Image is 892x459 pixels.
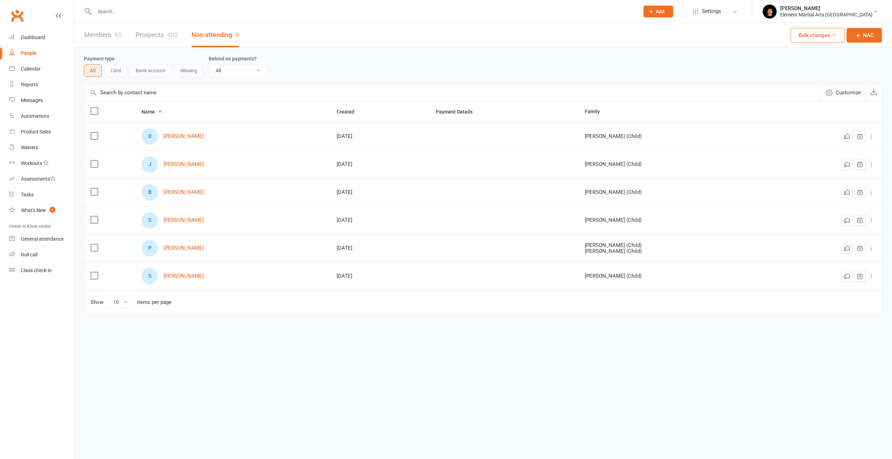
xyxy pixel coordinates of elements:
div: Element Martial Arts [GEOGRAPHIC_DATA] [780,12,872,18]
div: [PERSON_NAME] (Child) [585,242,754,248]
div: S [142,268,158,284]
a: General attendance kiosk mode [9,231,74,247]
a: Prospects400 [136,23,178,47]
div: 6 [236,31,239,38]
a: Dashboard [9,30,74,45]
label: Behind on payments? [209,56,257,61]
a: [PERSON_NAME] [164,245,204,251]
button: Bank account [130,64,172,77]
div: [DATE] [337,161,423,167]
div: Dashboard [21,35,45,40]
div: [PERSON_NAME] (Child) [585,161,754,167]
th: Family [578,101,760,122]
a: Roll call [9,247,74,263]
div: Class check-in [21,268,52,273]
button: Name [142,108,163,116]
a: Product Sales [9,124,74,140]
a: Workouts [9,155,74,171]
button: Add [643,6,673,17]
div: Calendar [21,66,41,72]
button: Missing [174,64,203,77]
div: Waivers [21,145,38,150]
div: S [142,212,158,228]
a: Non-attending6 [192,23,239,47]
div: [PERSON_NAME] (Child) [585,248,754,254]
a: NAC [847,28,882,43]
img: thumb_image1752621665.png [763,5,777,19]
div: What's New [21,207,46,213]
div: [PERSON_NAME] [780,5,872,12]
div: 65 [115,31,122,38]
span: Customize [836,88,861,97]
a: Calendar [9,61,74,77]
a: [PERSON_NAME] [164,273,204,279]
span: Name [142,109,163,115]
button: Customize [821,84,865,101]
div: D [142,128,158,145]
input: Search... [92,7,634,16]
div: General attendance [21,236,64,242]
div: Messages [21,97,43,103]
div: [PERSON_NAME] (Child) [585,133,754,139]
a: Waivers [9,140,74,155]
div: [PERSON_NAME] (Child) [585,217,754,223]
div: B [142,184,158,201]
a: [PERSON_NAME] [164,217,204,223]
div: [DATE] [337,133,423,139]
div: [DATE] [337,217,423,223]
span: Payment Details [436,109,480,115]
a: Members65 [84,23,122,47]
div: P [142,240,158,256]
a: Automations [9,108,74,124]
span: Settings [702,3,721,19]
a: People [9,45,74,61]
a: [PERSON_NAME] [164,189,204,195]
label: Payment type [84,56,115,61]
button: Payment Details [436,108,480,116]
div: [DATE] [337,245,423,251]
a: What's New1 [9,203,74,218]
button: Created [337,108,362,116]
div: 400 [167,31,178,38]
span: Add [656,9,664,14]
span: NAC [863,31,874,39]
button: All [84,64,102,77]
a: Messages [9,93,74,108]
div: [PERSON_NAME] (Child) [585,189,754,195]
div: Automations [21,113,49,119]
div: Tasks [21,192,34,197]
div: Reports [21,82,38,87]
input: Search by contact name [84,84,821,101]
div: People [21,50,37,56]
a: Assessments [9,171,74,187]
a: Reports [9,77,74,93]
div: Roll call [21,252,37,257]
span: 1 [50,207,55,213]
div: items per page [137,299,172,305]
button: Bulk changes [791,28,845,43]
div: Show [91,296,172,308]
span: Created [337,109,362,115]
div: J [142,156,158,173]
div: Workouts [21,160,42,166]
button: Card [105,64,127,77]
div: [PERSON_NAME] (Child) [585,273,754,279]
div: [DATE] [337,273,423,279]
a: [PERSON_NAME] [164,133,204,139]
a: [PERSON_NAME] [164,161,204,167]
div: Product Sales [21,129,51,134]
a: Tasks [9,187,74,203]
div: [DATE] [337,189,423,195]
div: Assessments [21,176,56,182]
a: Clubworx [8,7,26,24]
a: Class kiosk mode [9,263,74,278]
